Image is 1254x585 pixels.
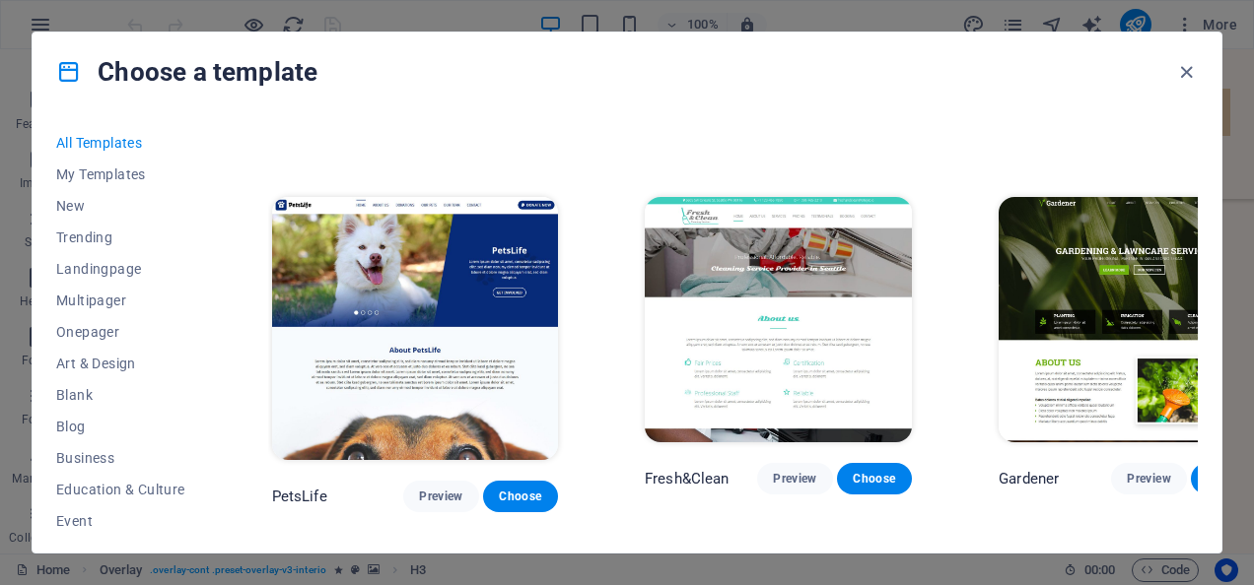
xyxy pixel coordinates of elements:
[56,450,185,466] span: Business
[56,166,185,182] span: My Templates
[645,469,730,488] p: Fresh&Clean
[56,198,185,214] span: New
[773,471,816,487] span: Preview
[56,190,185,222] button: New
[56,411,185,442] button: Blog
[56,379,185,411] button: Blank
[56,285,185,316] button: Multipager
[56,324,185,340] span: Onepager
[56,419,185,434] span: Blog
[272,197,558,461] img: PetsLife
[56,56,317,88] h4: Choose a template
[1127,471,1170,487] span: Preview
[56,261,185,277] span: Landingpage
[757,463,832,494] button: Preview
[499,488,542,504] span: Choose
[837,463,912,494] button: Choose
[56,253,185,285] button: Landingpage
[56,356,185,371] span: Art & Design
[483,481,558,512] button: Choose
[56,513,185,529] span: Event
[56,229,185,245] span: Trending
[56,159,185,190] button: My Templates
[403,481,478,512] button: Preview
[56,316,185,348] button: Onepager
[419,488,462,504] span: Preview
[56,482,185,497] span: Education & Culture
[853,471,896,487] span: Choose
[56,505,185,537] button: Event
[56,135,185,151] span: All Templates
[56,387,185,403] span: Blank
[56,348,185,379] button: Art & Design
[56,292,185,308] span: Multipager
[56,442,185,474] button: Business
[645,197,912,443] img: Fresh&Clean
[272,487,327,506] p: PetsLife
[56,474,185,505] button: Education & Culture
[999,469,1059,488] p: Gardener
[56,127,185,159] button: All Templates
[56,222,185,253] button: Trending
[1111,463,1186,494] button: Preview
